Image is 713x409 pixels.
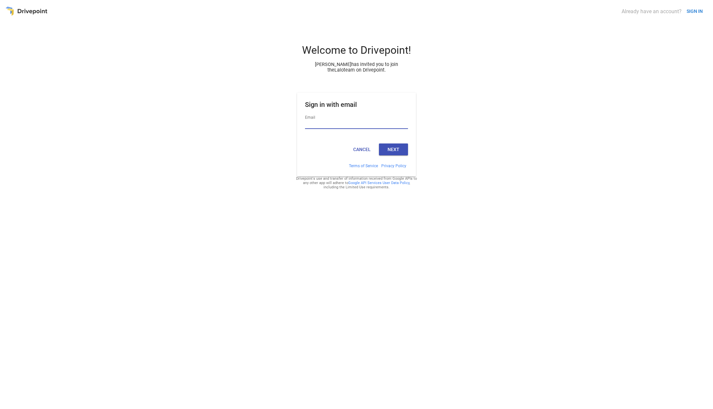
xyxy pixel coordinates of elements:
[348,181,409,185] a: Google API Services User Data Policy
[622,8,682,15] div: Already have an account?
[684,5,705,17] button: SIGN IN
[349,164,378,168] a: Terms of Service
[309,62,404,73] div: [PERSON_NAME] has invited you to join the Lalo team on Drivepoint.
[347,143,376,155] button: Cancel
[296,176,417,189] div: Drivepoint's use and transfer of information received from Google APIs to any other app will adhe...
[379,143,408,155] button: Next
[305,101,408,114] h1: Sign in with email
[277,44,436,62] div: Welcome to Drivepoint!
[381,164,406,168] a: Privacy Policy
